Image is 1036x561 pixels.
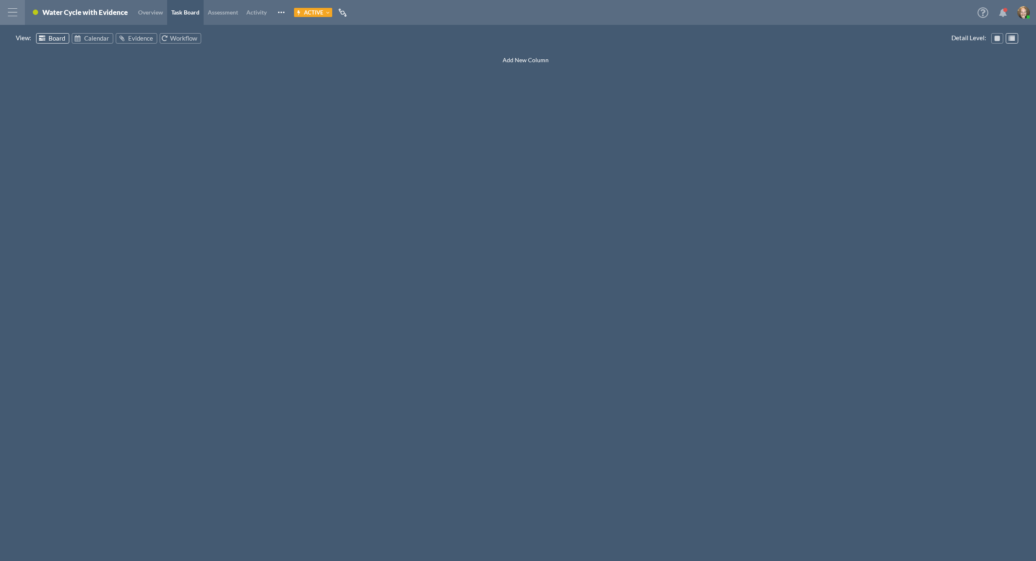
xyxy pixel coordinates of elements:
[49,34,65,42] span: Board
[138,9,163,16] span: Overview
[170,34,197,42] span: Workflow
[42,8,128,17] div: Water Cycle with Evidence
[208,9,238,16] span: Assessment
[294,8,332,17] button: Active
[1017,6,1030,19] img: image
[36,33,69,44] a: Board
[493,52,559,68] button: Add New Column
[72,33,113,44] a: Calendar
[171,9,199,16] span: Task Board
[42,8,128,19] div: Water Cycle with Evidence
[160,33,201,44] a: Workflow
[128,34,153,42] span: Evidence
[16,33,34,43] span: View :
[246,9,267,16] span: Activity
[84,34,109,42] span: Calendar
[951,33,989,43] span: Detail Level :
[304,9,323,16] span: Active
[116,33,157,44] a: Evidence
